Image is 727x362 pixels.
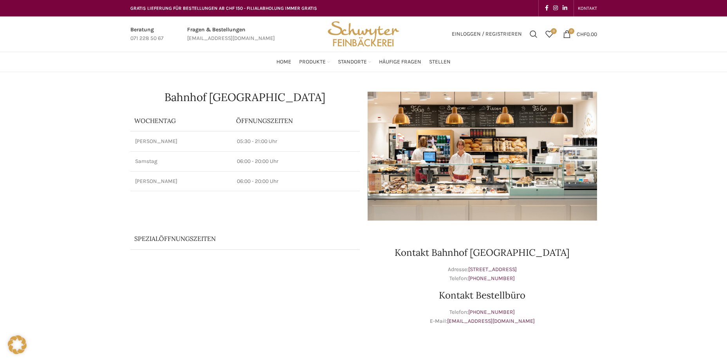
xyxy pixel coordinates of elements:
div: Meine Wunschliste [541,26,557,42]
h2: Kontakt Bestellbüro [368,291,597,300]
a: Produkte [299,54,330,70]
a: [EMAIL_ADDRESS][DOMAIN_NAME] [447,318,535,324]
p: Wochentag [134,116,228,125]
p: 05:30 - 21:00 Uhr [237,138,355,145]
a: Häufige Fragen [379,54,421,70]
a: Home [276,54,291,70]
span: 0 [551,28,557,34]
span: Häufige Fragen [379,58,421,66]
span: Einloggen / Registrieren [452,31,522,37]
a: Standorte [338,54,371,70]
a: Infobox link [130,25,164,43]
img: Bäckerei Schwyter [325,16,402,52]
a: KONTAKT [578,0,597,16]
p: Telefon: E-Mail: [368,308,597,326]
span: KONTAKT [578,5,597,11]
h2: Kontakt Bahnhof [GEOGRAPHIC_DATA] [368,248,597,257]
p: ÖFFNUNGSZEITEN [236,116,356,125]
span: Standorte [338,58,367,66]
span: Home [276,58,291,66]
span: GRATIS LIEFERUNG FÜR BESTELLUNGEN AB CHF 150 - FILIALABHOLUNG IMMER GRATIS [130,5,317,11]
p: [PERSON_NAME] [135,138,227,145]
a: Facebook social link [543,3,551,14]
a: Einloggen / Registrieren [448,26,526,42]
span: 0 [568,28,574,34]
p: Samstag [135,157,227,165]
a: Instagram social link [551,3,560,14]
a: 0 [541,26,557,42]
p: Spezialöffnungszeiten [134,234,334,243]
div: Secondary navigation [574,0,601,16]
span: CHF [577,31,586,37]
a: [PHONE_NUMBER] [468,309,515,315]
a: Linkedin social link [560,3,570,14]
p: 06:00 - 20:00 Uhr [237,177,355,185]
a: [PHONE_NUMBER] [468,275,515,282]
a: Stellen [429,54,451,70]
a: Infobox link [187,25,275,43]
bdi: 0.00 [577,31,597,37]
p: Adresse: Telefon: [368,265,597,283]
p: [PERSON_NAME] [135,177,227,185]
a: 0 CHF0.00 [559,26,601,42]
span: Produkte [299,58,326,66]
a: [STREET_ADDRESS] [468,266,517,273]
h1: Bahnhof [GEOGRAPHIC_DATA] [130,92,360,103]
a: Suchen [526,26,541,42]
a: Site logo [325,30,402,37]
span: Stellen [429,58,451,66]
div: Main navigation [126,54,601,70]
p: 06:00 - 20:00 Uhr [237,157,355,165]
